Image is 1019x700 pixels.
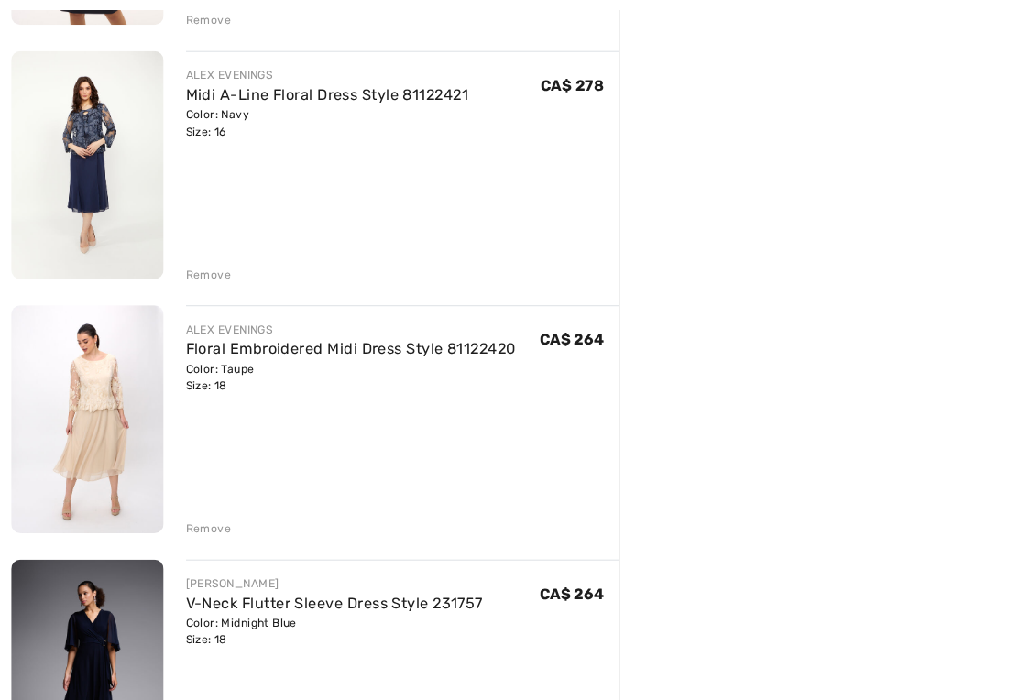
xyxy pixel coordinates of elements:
a: Floral Embroidered Midi Dress Style 81122420 [182,334,506,351]
div: [PERSON_NAME] [182,564,474,581]
div: Color: Navy Size: 16 [182,104,460,137]
img: Midi A-Line Floral Dress Style 81122421 [11,50,160,274]
div: Color: Taupe Size: 18 [182,354,506,387]
a: Midi A-Line Floral Dress Style 81122421 [182,84,460,102]
span: CA$ 264 [529,574,592,591]
div: ALEX EVENINGS [182,315,506,332]
span: CA$ 264 [529,324,592,342]
a: V-Neck Flutter Sleeve Dress Style 231757 [182,583,474,600]
img: Floral Embroidered Midi Dress Style 81122420 [11,300,160,523]
div: Remove [182,12,227,28]
span: CA$ 278 [530,75,592,93]
div: Remove [182,261,227,278]
div: ALEX EVENINGS [182,66,460,82]
div: Remove [182,510,227,527]
div: Color: Midnight Blue Size: 18 [182,603,474,636]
